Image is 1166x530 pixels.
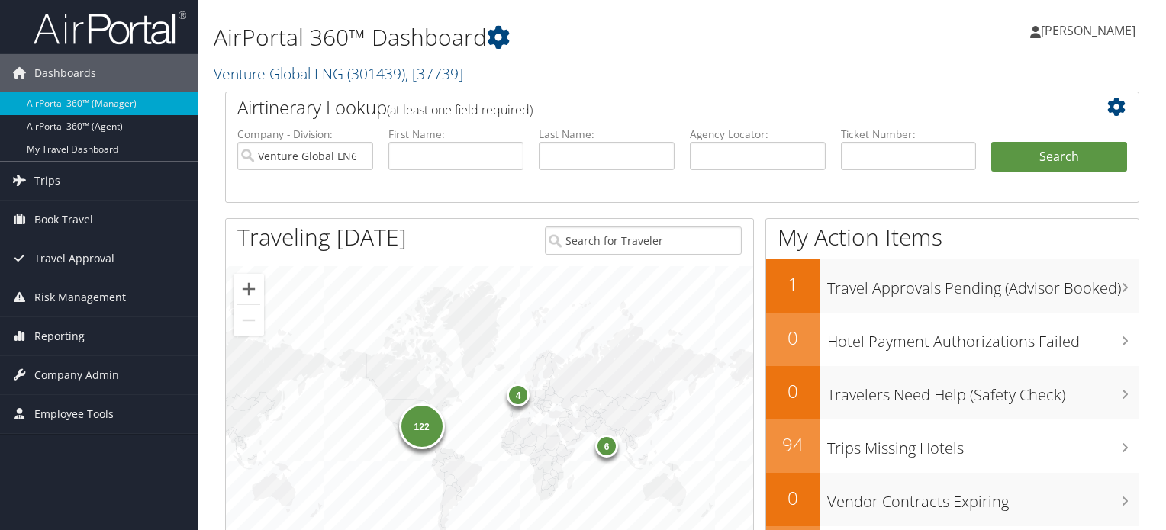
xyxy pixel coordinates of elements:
h2: 0 [766,325,820,351]
div: 6 [595,435,618,458]
span: (at least one field required) [387,101,533,118]
button: Zoom in [234,274,264,304]
h2: 1 [766,271,820,297]
a: 1Travel Approvals Pending (Advisor Booked) [766,259,1139,313]
div: 122 [399,403,445,449]
h3: Hotel Payment Authorizations Failed [827,323,1139,352]
h1: My Action Items [766,221,1139,253]
h2: 0 [766,485,820,511]
span: Risk Management [34,278,126,316]
button: Zoom out [234,305,264,336]
h3: Travel Approvals Pending (Advisor Booked) [827,270,1139,299]
img: airportal-logo.png [34,10,186,46]
span: ( 301439 ) [347,63,405,84]
span: Employee Tools [34,395,114,433]
span: Company Admin [34,356,119,394]
h2: Airtinerary Lookup [237,95,1051,120]
input: Search for Traveler [545,226,742,255]
span: [PERSON_NAME] [1041,22,1135,39]
label: First Name: [388,127,524,142]
h3: Trips Missing Hotels [827,430,1139,459]
label: Last Name: [539,127,675,142]
button: Search [991,142,1127,172]
span: Dashboards [34,54,96,92]
span: Trips [34,162,60,200]
a: [PERSON_NAME] [1030,8,1151,53]
a: Venture Global LNG [214,63,463,84]
label: Ticket Number: [841,127,977,142]
label: Agency Locator: [690,127,826,142]
h3: Travelers Need Help (Safety Check) [827,377,1139,406]
a: 0Travelers Need Help (Safety Check) [766,366,1139,419]
span: Travel Approval [34,239,114,278]
a: 0Hotel Payment Authorizations Failed [766,313,1139,366]
span: , [ 37739 ] [405,63,463,84]
span: Reporting [34,317,85,355]
a: 0Vendor Contracts Expiring [766,473,1139,526]
h1: AirPortal 360™ Dashboard [214,21,839,53]
h2: 94 [766,432,820,458]
h1: Traveling [DATE] [237,221,407,253]
div: 4 [507,383,530,406]
label: Company - Division: [237,127,373,142]
h2: 0 [766,378,820,404]
a: 94Trips Missing Hotels [766,419,1139,473]
h3: Vendor Contracts Expiring [827,483,1139,512]
span: Book Travel [34,201,93,239]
